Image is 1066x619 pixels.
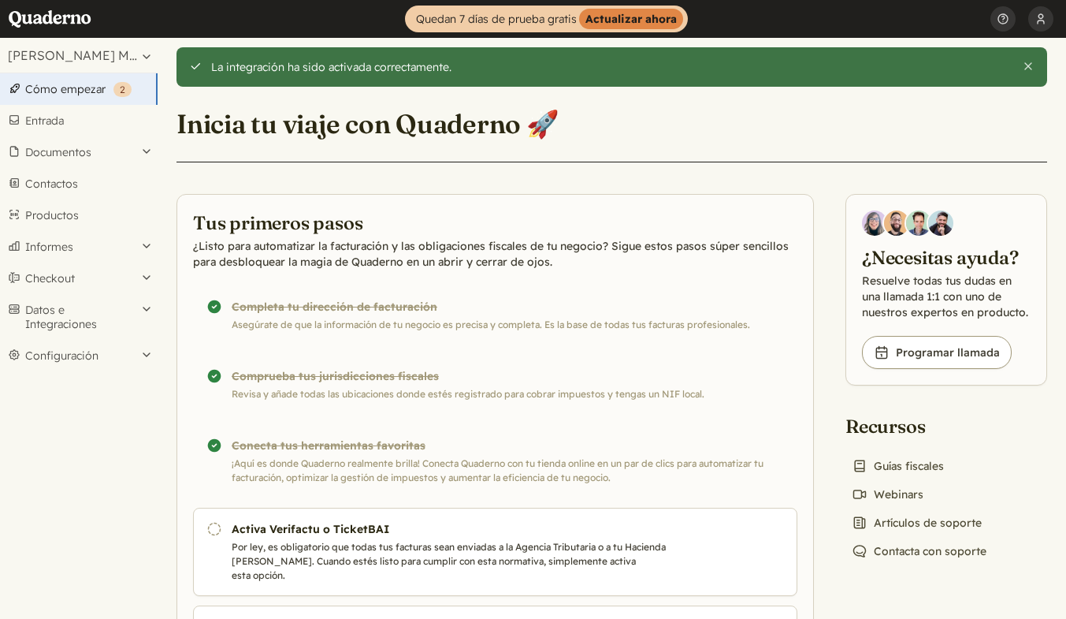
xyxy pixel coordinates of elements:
[405,6,688,32] a: Quedan 7 días de prueba gratisActualizar ahora
[193,211,797,235] h2: Tus primeros pasos
[193,508,797,596] a: Activa Verifactu o TicketBAI Por ley, es obligatorio que todas tus facturas sean enviadas a la Ag...
[862,273,1031,320] p: Resuelve todas tus dudas en una llamada 1:1 con uno de nuestros expertos en producto.
[1022,60,1034,73] button: Cierra esta alerta
[211,60,1010,74] div: La integración ha sido activada correctamente.
[845,455,950,477] a: Guías fiscales
[906,211,931,236] img: Ivo Oltmans, Business Developer at Quaderno
[120,84,125,95] span: 2
[579,9,683,29] strong: Actualizar ahora
[232,521,678,537] h3: Activa Verifactu o TicketBAI
[845,483,930,505] a: Webinars
[193,238,797,270] p: ¿Listo para automatizar la facturación y las obligaciones fiscales de tu negocio? Sigue estos pas...
[862,245,1031,270] h2: ¿Necesitas ayuda?
[176,107,559,140] h1: Inicia tu viaje con Quaderno 🚀
[232,540,678,583] p: Por ley, es obligatorio que todas tus facturas sean enviadas a la Agencia Tributaria o a tu Hacie...
[845,414,993,438] h2: Recursos
[884,211,909,236] img: Jairo Fumero, Account Executive at Quaderno
[862,211,887,236] img: Diana Carrasco, Account Executive at Quaderno
[928,211,953,236] img: Javier Rubio, DevRel at Quaderno
[862,336,1012,369] a: Programar llamada
[845,540,993,562] a: Contacta con soporte
[845,512,988,534] a: Artículos de soporte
